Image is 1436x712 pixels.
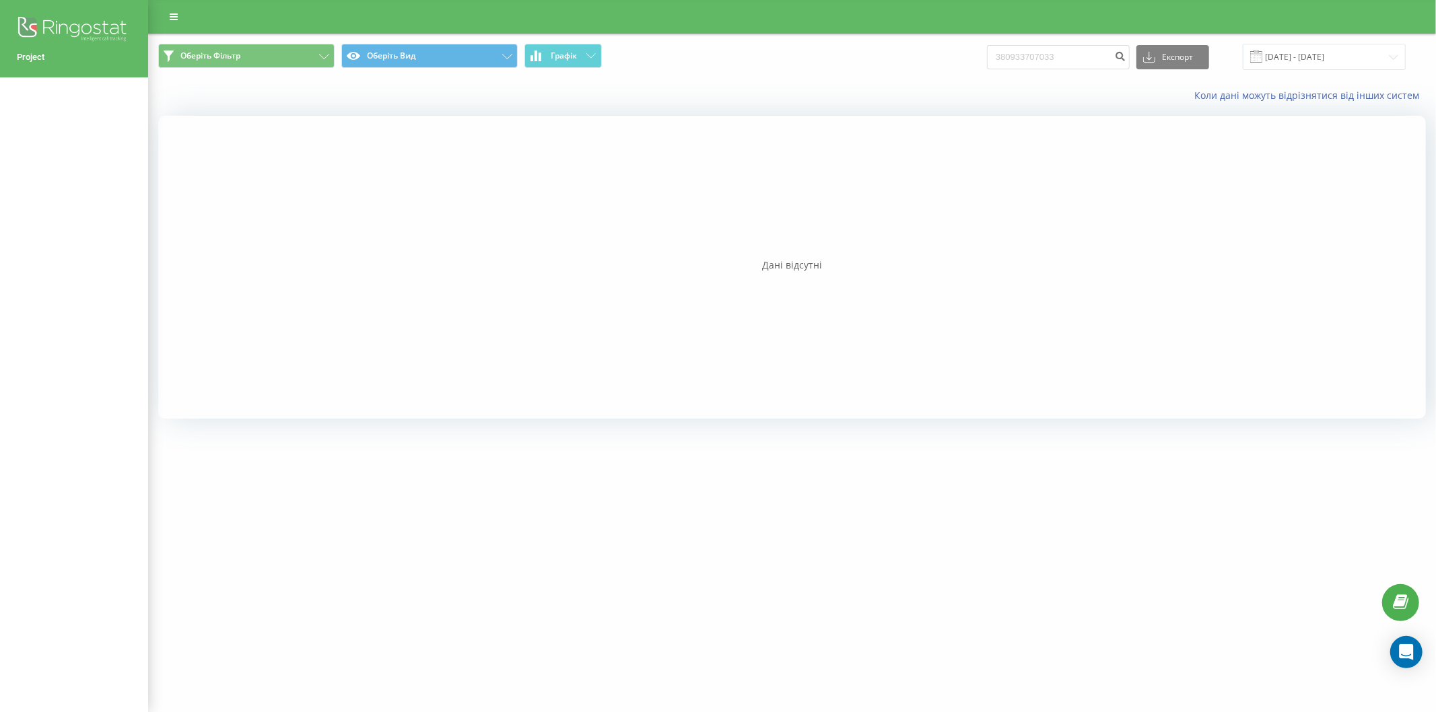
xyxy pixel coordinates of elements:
[1136,45,1209,69] button: Експорт
[158,258,1426,272] div: Дані відсутні
[17,50,131,64] a: Project
[524,44,602,68] button: Графік
[341,44,518,68] button: Оберіть Вид
[17,13,131,47] img: Ringostat logo
[158,44,335,68] button: Оберіть Фільтр
[1194,89,1426,102] a: Коли дані можуть відрізнятися вiд інших систем
[180,50,240,61] span: Оберіть Фільтр
[1390,636,1423,668] div: Open Intercom Messenger
[987,45,1130,69] input: Пошук за номером
[551,51,577,61] span: Графік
